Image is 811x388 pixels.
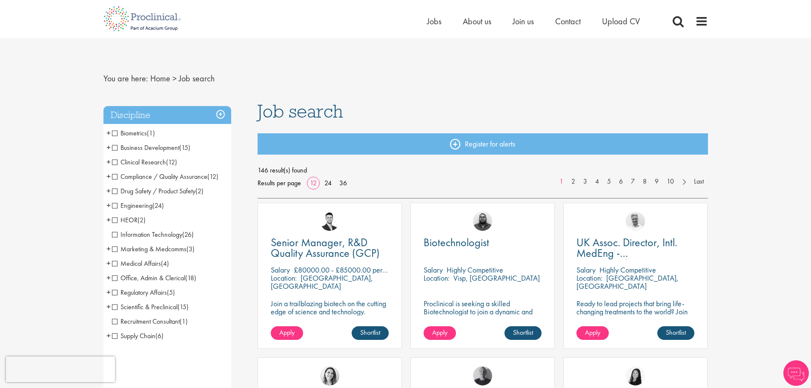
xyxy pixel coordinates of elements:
[651,177,663,187] a: 9
[112,201,164,210] span: Engineering
[112,216,146,224] span: HEOR
[106,271,111,284] span: +
[112,331,155,340] span: Supply Chain
[155,331,163,340] span: (6)
[424,235,489,250] span: Biotechnologist
[336,178,350,187] a: 36
[106,141,111,154] span: +
[106,257,111,270] span: +
[602,16,640,27] a: Upload CV
[112,230,182,239] span: Information Technology
[626,212,645,231] a: Joshua Bye
[627,177,639,187] a: 7
[166,158,177,167] span: (12)
[112,129,155,138] span: Biometrics
[112,288,175,297] span: Regulatory Affairs
[690,177,708,187] a: Last
[599,265,656,275] p: Highly Competitive
[112,259,169,268] span: Medical Affairs
[178,302,189,311] span: (15)
[271,273,373,291] p: [GEOGRAPHIC_DATA], [GEOGRAPHIC_DATA]
[112,187,203,195] span: Drug Safety / Product Safety
[271,235,380,260] span: Senior Manager, R&D Quality Assurance (GCP)
[271,299,389,316] p: Join a trailblazing biotech on the cutting edge of science and technology.
[576,326,609,340] a: Apply
[106,300,111,313] span: +
[112,129,147,138] span: Biometrics
[258,133,708,155] a: Register for alerts
[150,73,170,84] a: breadcrumb link
[103,106,231,124] h3: Discipline
[576,299,694,340] p: Ready to lead projects that bring life-changing treatments to the world? Join our client at the f...
[504,326,542,340] a: Shortlist
[473,366,492,385] img: Felix Zimmer
[427,16,441,27] a: Jobs
[555,16,581,27] a: Contact
[112,244,186,253] span: Marketing & Medcomms
[463,16,491,27] span: About us
[626,366,645,385] a: Numhom Sudsok
[106,213,111,226] span: +
[112,230,194,239] span: Information Technology
[473,212,492,231] img: Ashley Bennett
[279,328,295,337] span: Apply
[555,177,567,187] a: 1
[106,286,111,299] span: +
[424,265,443,275] span: Salary
[615,177,627,187] a: 6
[106,126,111,139] span: +
[167,288,175,297] span: (5)
[112,288,167,297] span: Regulatory Affairs
[112,331,163,340] span: Supply Chain
[112,158,177,167] span: Clinical Research
[513,16,534,27] a: Join us
[106,242,111,255] span: +
[112,143,190,152] span: Business Development
[320,366,339,385] img: Nur Ergiydiren
[447,265,503,275] p: Highly Competitive
[294,265,403,275] p: £80000.00 - £85000.00 per annum
[147,129,155,138] span: (1)
[106,184,111,197] span: +
[179,73,215,84] span: Job search
[424,237,542,248] a: Biotechnologist
[112,317,180,326] span: Recruitment Consultant
[271,265,290,275] span: Salary
[271,273,297,283] span: Location:
[112,302,178,311] span: Scientific & Preclinical
[567,177,579,187] a: 2
[271,237,389,259] a: Senior Manager, R&D Quality Assurance (GCP)
[432,328,447,337] span: Apply
[138,216,146,224] span: (2)
[576,237,694,259] a: UK Assoc. Director, Intl. MedEng - Oncology/Hematology
[106,329,111,342] span: +
[106,155,111,168] span: +
[783,360,809,386] img: Chatbot
[182,230,194,239] span: (26)
[112,172,218,181] span: Compliance / Quality Assurance
[112,172,207,181] span: Compliance / Quality Assurance
[195,187,203,195] span: (2)
[576,273,679,291] p: [GEOGRAPHIC_DATA], [GEOGRAPHIC_DATA]
[112,158,166,167] span: Clinical Research
[307,178,320,187] a: 12
[106,170,111,183] span: +
[321,178,335,187] a: 24
[258,100,343,123] span: Job search
[258,164,708,177] span: 146 result(s) found
[271,326,303,340] a: Apply
[576,273,602,283] span: Location:
[576,265,596,275] span: Salary
[424,273,450,283] span: Location:
[161,259,169,268] span: (4)
[172,73,177,84] span: >
[320,212,339,231] a: Joshua Godden
[424,326,456,340] a: Apply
